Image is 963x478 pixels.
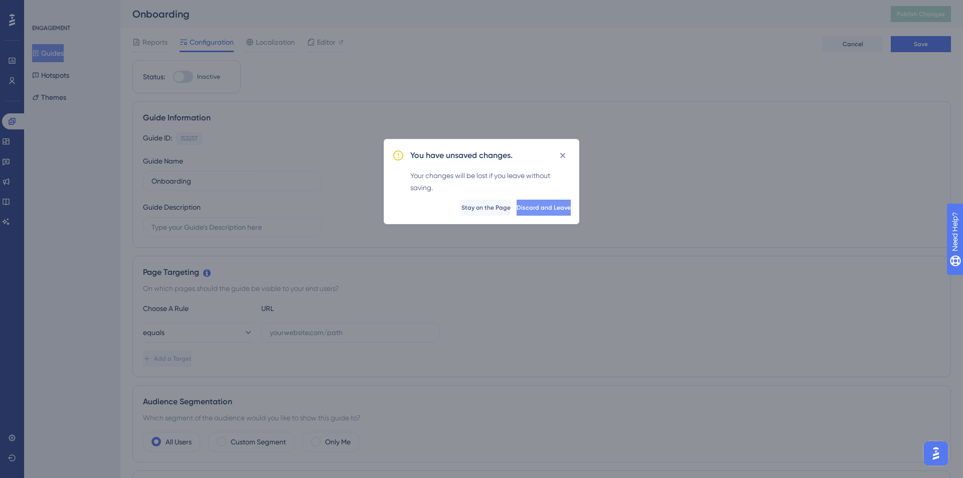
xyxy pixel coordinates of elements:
h2: You have unsaved changes. [410,149,513,162]
iframe: UserGuiding AI Assistant Launcher [921,438,951,468]
span: Discard and Leave [517,204,571,212]
div: Your changes will be lost if you leave without saving. [410,170,571,194]
span: Stay on the Page [461,204,511,212]
span: Need Help? [24,3,63,15]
